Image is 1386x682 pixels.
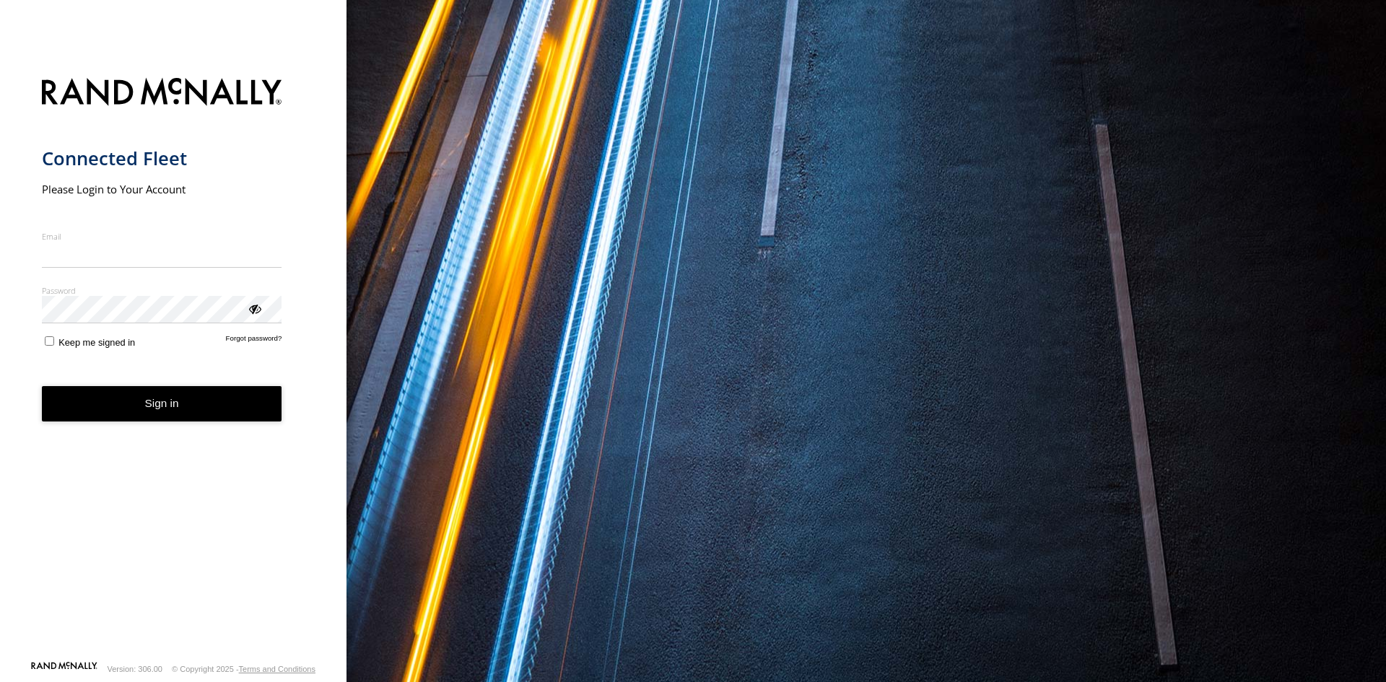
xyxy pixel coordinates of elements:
div: ViewPassword [247,301,261,315]
form: main [42,69,305,660]
label: Email [42,231,282,242]
button: Sign in [42,386,282,421]
div: © Copyright 2025 - [172,665,315,673]
h1: Connected Fleet [42,147,282,170]
label: Password [42,285,282,296]
img: Rand McNally [42,75,282,112]
a: Forgot password? [226,334,282,348]
div: Version: 306.00 [108,665,162,673]
h2: Please Login to Your Account [42,182,282,196]
input: Keep me signed in [45,336,54,346]
a: Visit our Website [31,662,97,676]
a: Terms and Conditions [239,665,315,673]
span: Keep me signed in [58,337,135,348]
